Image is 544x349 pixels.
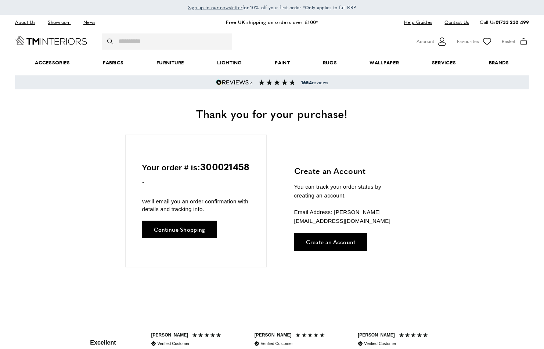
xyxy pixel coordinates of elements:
[196,106,347,121] span: Thank you for your purchase!
[399,17,437,27] a: Help Guides
[259,79,295,85] img: Reviews section
[353,51,415,74] a: Wallpaper
[216,79,253,85] img: Reviews.io 5 stars
[140,51,201,74] a: Furniture
[15,17,41,27] a: About Us
[417,36,448,47] button: Customer Account
[86,51,140,74] a: Fabrics
[364,341,396,346] div: Verified Customer
[107,33,115,50] button: Search
[294,182,403,200] p: You can track your order status by creating an account.
[90,339,116,347] div: Excellent
[154,227,205,232] span: Continue Shopping
[151,332,188,338] div: [PERSON_NAME]
[18,51,86,74] span: Accessories
[295,332,327,340] div: 5 Stars
[301,79,328,85] span: reviews
[201,51,259,74] a: Lighting
[188,4,243,11] a: Sign up to our newsletter
[496,18,529,25] a: 01733 230 499
[259,51,306,74] a: Paint
[306,239,356,245] span: Create an Account
[294,208,403,225] p: Email Address: [PERSON_NAME][EMAIL_ADDRESS][DOMAIN_NAME]
[306,51,353,74] a: Rugs
[294,165,403,177] h3: Create an Account
[15,36,87,45] a: Go to Home page
[457,36,493,47] a: Favourites
[142,221,217,238] a: Continue Shopping
[261,341,293,346] div: Verified Customer
[294,233,367,251] a: Create an Account
[457,38,479,45] span: Favourites
[200,159,249,174] span: 300021458
[399,332,430,340] div: 5 Stars
[188,4,356,11] span: for 10% off your first order *Only applies to full RRP
[142,159,250,187] p: Your order # is: .
[142,197,250,213] p: We'll email you an order confirmation with details and tracking info.
[480,18,529,26] p: Call Us
[42,17,76,27] a: Showroom
[78,17,101,27] a: News
[358,332,395,338] div: [PERSON_NAME]
[472,51,525,74] a: Brands
[255,332,292,338] div: [PERSON_NAME]
[301,79,312,86] strong: 1654
[415,51,472,74] a: Services
[439,17,469,27] a: Contact Us
[158,341,190,346] div: Verified Customer
[192,332,224,340] div: 5 Stars
[226,18,318,25] a: Free UK shipping on orders over £100*
[417,38,434,45] span: Account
